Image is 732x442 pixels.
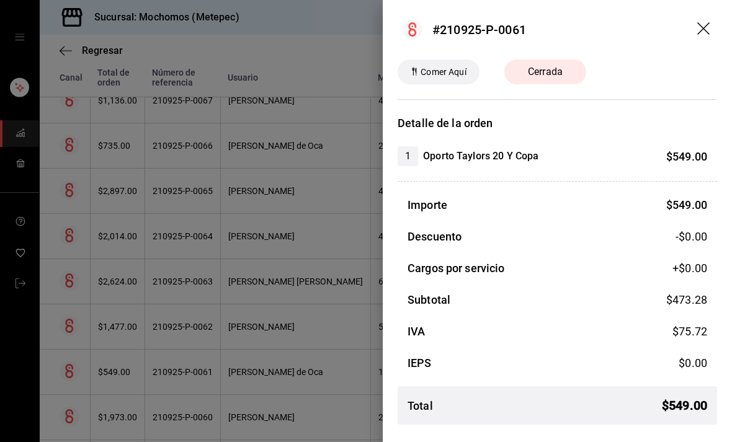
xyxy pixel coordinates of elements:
span: 1 [398,149,418,164]
div: #210925-P-0061 [432,20,526,39]
span: -$0.00 [676,228,707,245]
span: Comer Aquí [416,66,471,79]
span: $ 549.00 [666,198,707,211]
h3: Total [408,397,433,414]
span: $ 473.28 [666,293,707,306]
h3: IEPS [408,355,432,371]
h3: Detalle de la orden [398,115,717,131]
span: $ 75.72 [672,325,707,338]
span: +$ 0.00 [672,260,707,276]
h4: Oporto Taylors 20 Y Copa [423,149,538,164]
h3: Importe [408,197,447,213]
h3: IVA [408,323,425,340]
span: $ 549.00 [662,396,707,415]
span: Cerrada [520,64,570,79]
h3: Cargos por servicio [408,260,505,276]
span: $ 0.00 [679,356,707,369]
button: drag [697,22,712,37]
h3: Subtotal [408,291,450,308]
span: $ 549.00 [666,150,707,163]
h3: Descuento [408,228,462,245]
